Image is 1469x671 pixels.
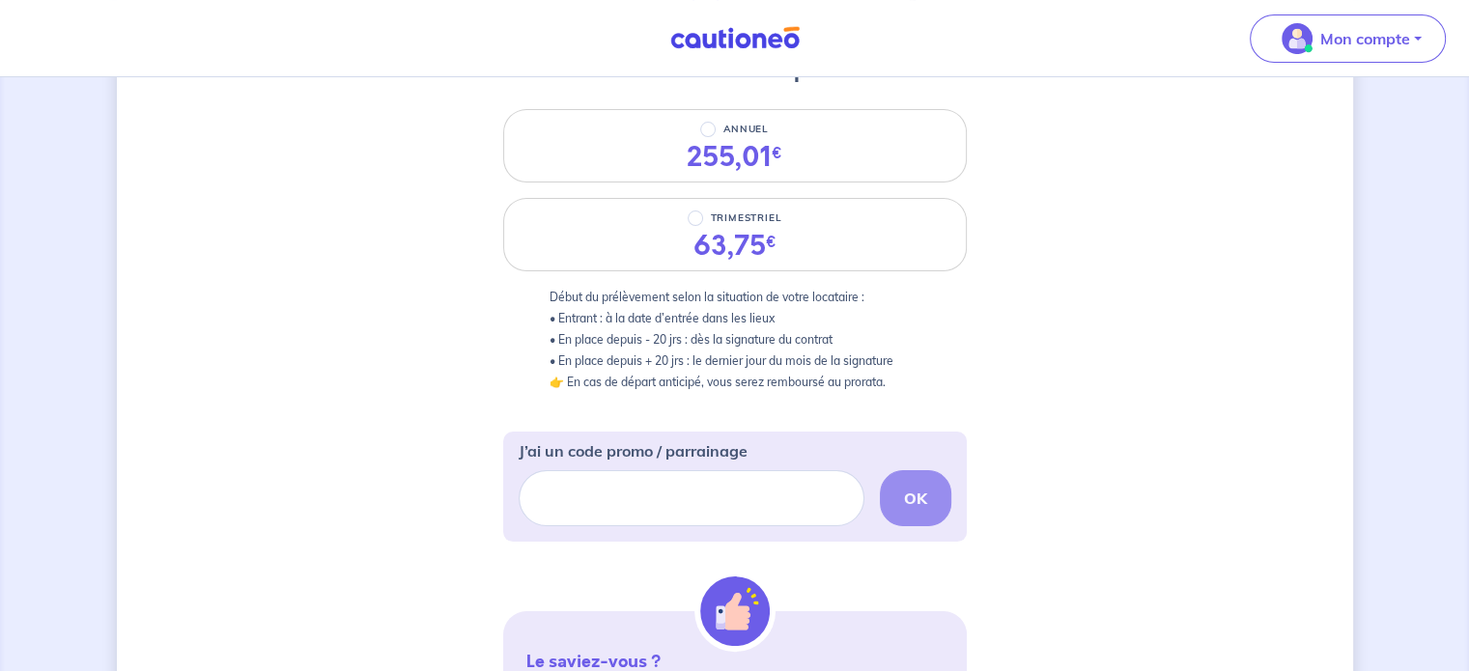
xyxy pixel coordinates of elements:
p: Début du prélèvement selon la situation de votre locataire : • Entrant : à la date d’entrée dans ... [550,287,920,393]
img: Cautioneo [663,26,807,50]
p: TRIMESTRIEL [711,207,782,230]
p: ANNUEL [723,118,769,141]
div: 255,01 [687,141,782,174]
p: J’ai un code promo / parrainage [519,439,748,462]
img: illu_account_valid_menu.svg [1282,23,1313,54]
img: illu_alert_hand.svg [700,576,770,646]
button: illu_account_valid_menu.svgMon compte [1250,14,1446,63]
sup: € [766,231,777,253]
div: 63,75 [693,230,777,263]
sup: € [772,142,782,164]
p: Mon compte [1320,27,1410,50]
